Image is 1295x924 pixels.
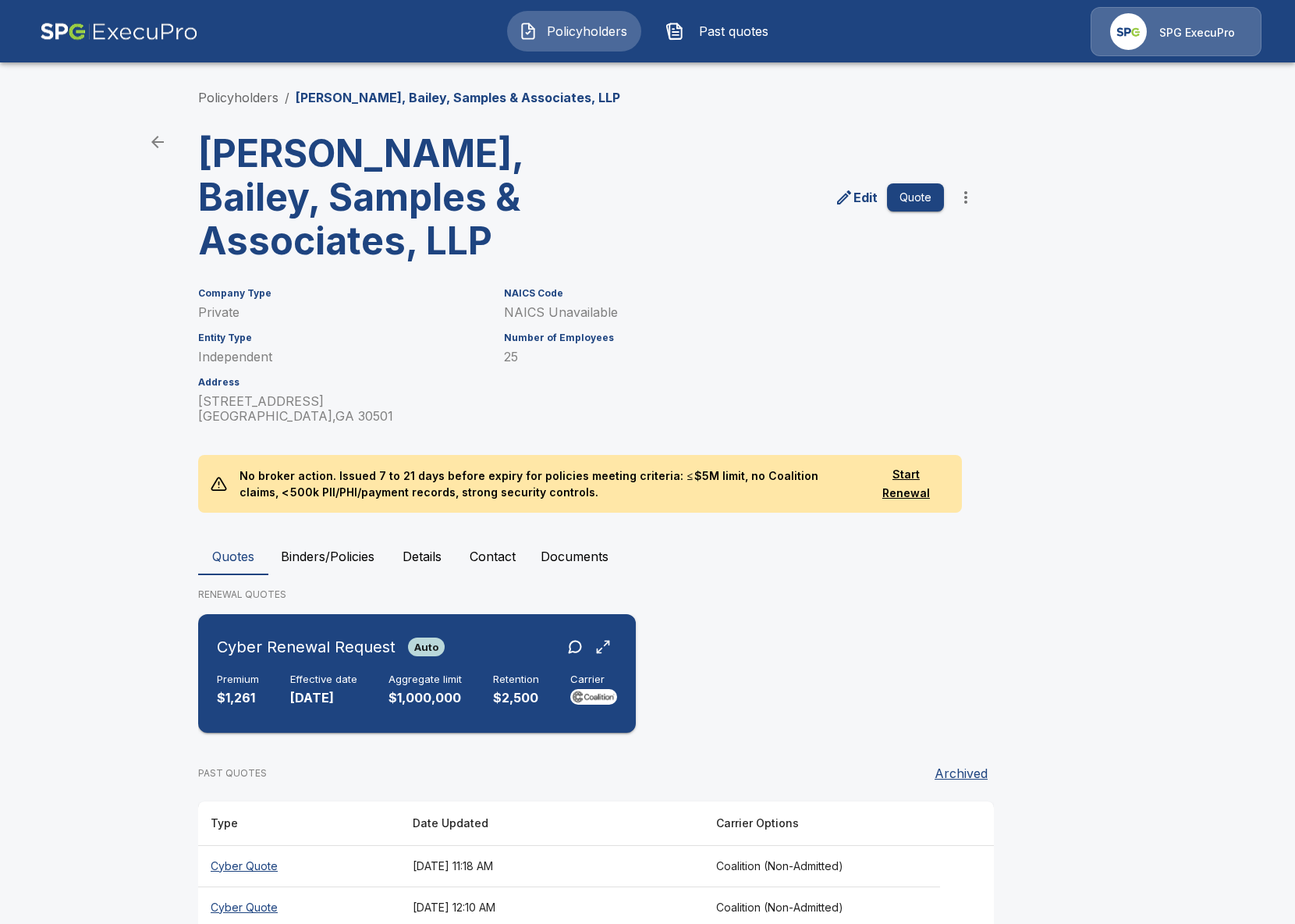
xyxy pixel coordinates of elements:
a: Policyholders [198,90,279,105]
p: NAICS Unavailable [504,305,944,320]
p: No broker action. Issued 7 to 21 days before expiry for policies meeting criteria: ≤ $5M limit, n... [227,455,862,513]
h6: Aggregate limit [388,673,462,686]
img: Carrier [570,689,617,705]
h6: Effective date [290,673,357,686]
p: RENEWAL QUOTES [198,588,1097,602]
a: edit [832,185,881,210]
h6: Number of Employees [504,332,944,343]
img: Policyholders Icon [519,22,538,41]
button: more [950,182,981,213]
button: Policyholders IconPolicyholders [507,11,641,52]
p: [PERSON_NAME], Bailey, Samples & Associates, LLP [296,88,620,107]
button: Start Renewal [863,460,950,508]
th: Carrier Options [704,801,940,846]
span: Past quotes [690,22,776,41]
p: [STREET_ADDRESS] [GEOGRAPHIC_DATA] , GA 30501 [198,394,485,424]
button: Details [387,538,457,575]
h6: Cyber Renewal Request [217,634,396,659]
button: Quote [887,183,944,212]
h6: Retention [493,673,539,686]
h3: [PERSON_NAME], Bailey, Samples & Associates, LLP [198,132,584,263]
p: Private [198,305,485,320]
th: Date Updated [400,801,704,846]
th: Cyber Quote [198,845,400,887]
p: [DATE] [290,689,357,707]
h6: Carrier [570,673,617,686]
h6: Address [198,377,485,388]
p: Independent [198,350,485,364]
button: Quotes [198,538,268,575]
p: 25 [504,350,944,364]
p: $1,261 [217,689,259,707]
p: $2,500 [493,689,539,707]
h6: Premium [217,673,259,686]
li: / [285,88,289,107]
p: Edit [853,188,878,207]
th: [DATE] 11:18 AM [400,845,704,887]
h6: Entity Type [198,332,485,343]
p: PAST QUOTES [198,766,267,780]
button: Archived [928,758,994,789]
a: back [142,126,173,158]
button: Documents [528,538,621,575]
span: Policyholders [544,22,630,41]
img: Agency Icon [1110,13,1147,50]
button: Contact [457,538,528,575]
h6: Company Type [198,288,485,299]
h6: NAICS Code [504,288,944,299]
th: Coalition (Non-Admitted) [704,845,940,887]
th: Type [198,801,400,846]
img: Past quotes Icon [665,22,684,41]
p: $1,000,000 [388,689,462,707]
nav: breadcrumb [198,88,620,107]
span: Auto [408,641,445,653]
button: Past quotes IconPast quotes [654,11,788,52]
img: AA Logo [40,7,198,56]
a: Agency IconSPG ExecuPro [1091,7,1261,56]
div: policyholder tabs [198,538,1097,575]
button: Binders/Policies [268,538,387,575]
p: SPG ExecuPro [1159,25,1235,41]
